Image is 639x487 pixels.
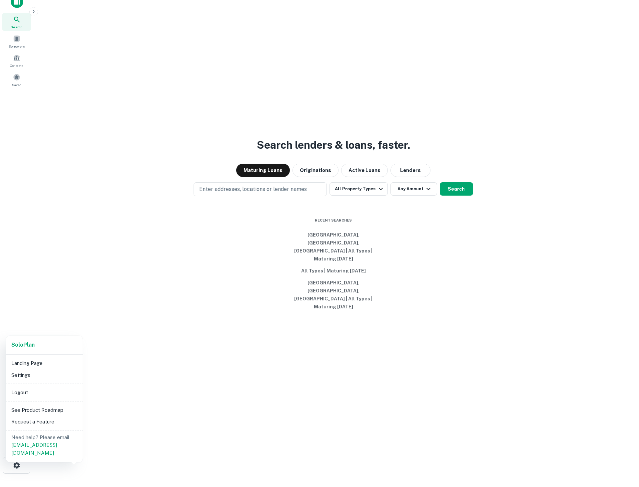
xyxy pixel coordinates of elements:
a: SoloPlan [11,341,35,349]
li: Landing Page [9,357,80,369]
a: [EMAIL_ADDRESS][DOMAIN_NAME] [11,442,57,456]
li: See Product Roadmap [9,404,80,416]
p: Need help? Please email [11,433,77,457]
li: Logout [9,387,80,399]
iframe: Chat Widget [606,412,639,444]
li: Settings [9,369,80,381]
strong: Solo Plan [11,342,35,348]
li: Request a Feature [9,416,80,428]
